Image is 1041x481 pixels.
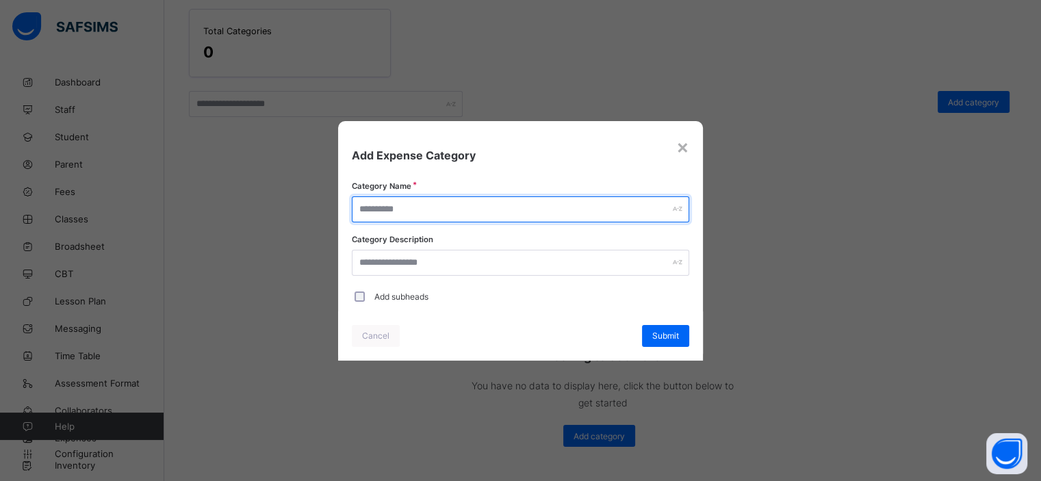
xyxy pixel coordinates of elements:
[676,135,689,158] div: ×
[352,181,411,191] label: Category Name
[352,235,433,244] label: Category Description
[374,291,428,302] label: Add subheads
[362,330,389,341] span: Cancel
[352,148,689,162] span: Add Expense Category
[652,330,679,341] span: Submit
[986,433,1027,474] button: Open asap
